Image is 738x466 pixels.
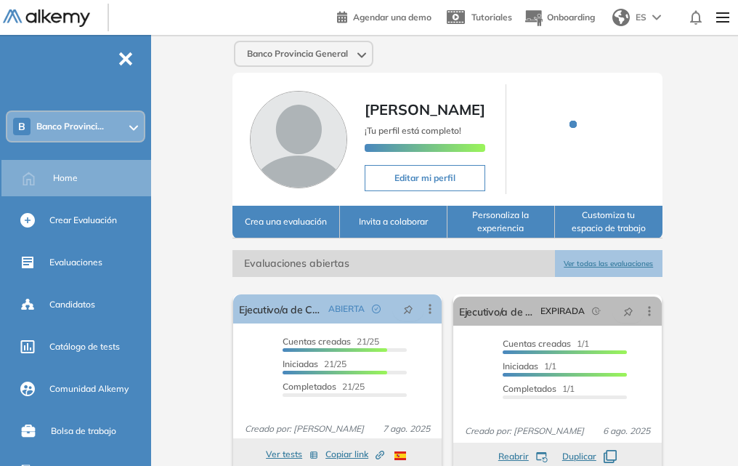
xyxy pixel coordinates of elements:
[498,450,529,463] span: Reabrir
[340,206,447,238] button: Invita a colaborar
[498,450,548,463] button: Reabrir
[250,91,347,188] img: Foto de perfil
[524,2,595,33] button: Onboarding
[337,7,431,25] a: Agendar una demo
[623,305,633,317] span: pushpin
[239,294,323,324] a: Ejecutivo/a de Cuentas
[555,250,662,277] button: Ver todas las evaluaciones
[325,446,384,463] button: Copiar link
[459,297,535,326] a: Ejecutivo/a de Cuentas
[612,300,644,323] button: pushpin
[49,256,102,269] span: Evaluaciones
[365,165,485,191] button: Editar mi perfil
[562,450,596,463] span: Duplicar
[49,340,120,353] span: Catálogo de tests
[562,450,617,463] button: Duplicar
[447,206,555,238] button: Personaliza la experiencia
[36,121,104,132] span: Banco Provinci...
[232,206,340,238] button: Crea una evaluación
[394,451,406,460] img: ESP
[283,358,318,369] span: Iniciadas
[710,3,735,32] img: Menu
[232,250,555,277] span: Evaluaciones abiertas
[283,358,346,369] span: 21/25
[328,302,365,316] span: ABIERTA
[471,12,512,23] span: Tutoriales
[266,446,318,463] button: Ver tests
[247,48,348,60] span: Banco Provincia General
[49,214,117,227] span: Crear Evaluación
[283,336,351,347] span: Cuentas creadas
[392,297,424,321] button: pushpin
[53,172,78,185] span: Home
[612,9,630,26] img: world
[283,336,379,347] span: 21/25
[365,125,461,136] span: ¡Tu perfil está completo!
[49,298,95,311] span: Candidatos
[555,206,662,238] button: Customiza tu espacio de trabajo
[283,381,336,392] span: Completados
[503,338,571,349] span: Cuentas creadas
[18,121,25,132] span: B
[540,305,585,318] span: EXPIRADA
[503,361,538,371] span: Iniciadas
[652,15,661,20] img: arrow
[365,100,485,118] span: [PERSON_NAME]
[597,425,656,438] span: 6 ago. 2025
[283,381,365,392] span: 21/25
[239,422,370,435] span: Creado por: [PERSON_NAME]
[503,361,556,371] span: 1/1
[547,12,595,23] span: Onboarding
[51,425,116,438] span: Bolsa de trabajo
[592,307,601,316] span: field-time
[3,9,90,28] img: Logo
[503,383,556,394] span: Completados
[353,12,431,23] span: Agendar una demo
[459,425,590,438] span: Creado por: [PERSON_NAME]
[503,338,589,349] span: 1/1
[636,11,646,24] span: ES
[372,305,381,313] span: check-circle
[49,382,129,395] span: Comunidad Alkemy
[377,422,436,435] span: 7 ago. 2025
[325,448,384,461] span: Copiar link
[503,383,575,394] span: 1/1
[403,303,413,315] span: pushpin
